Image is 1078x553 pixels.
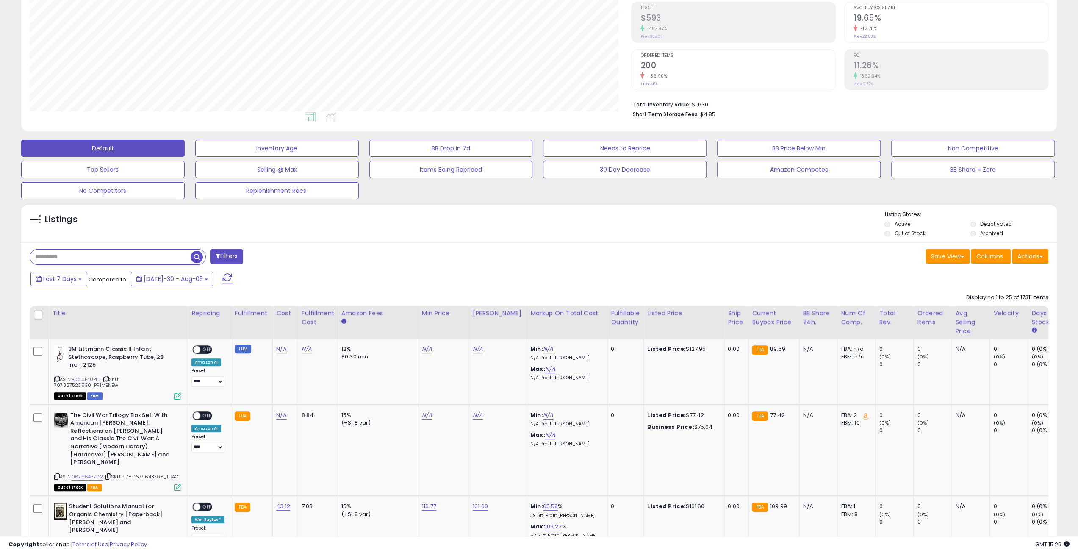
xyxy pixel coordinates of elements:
[54,345,66,362] img: 31O2dTW0beL._SL40_.jpg
[955,503,983,510] div: N/A
[644,73,667,79] small: -56.90%
[69,503,172,536] b: Student Solutions Manual for Organic Chemistry [Paperback] [PERSON_NAME] and [PERSON_NAME]
[971,249,1011,264] button: Columns
[191,434,224,453] div: Preset:
[530,441,601,447] p: N/A Profit [PERSON_NAME]
[894,230,925,237] label: Out of Stock
[52,309,184,318] div: Title
[854,13,1048,25] h2: 19.65%
[1031,345,1066,353] div: 0 (0%)
[530,309,604,318] div: Markup on Total Cost
[543,345,553,353] a: N/A
[54,484,86,491] span: All listings that are currently out of stock and unavailable for purchase on Amazon
[72,376,101,383] a: B000F4UP1U
[894,220,910,228] label: Active
[1031,327,1036,334] small: Days In Stock.
[803,345,831,353] div: N/A
[640,61,835,72] h2: 200
[1031,518,1066,526] div: 0 (0%)
[647,309,721,318] div: Listed Price
[45,214,78,225] h5: Listings
[54,392,86,400] span: All listings that are currently out of stock and unavailable for purchase on Amazon
[276,411,286,420] a: N/A
[993,511,1005,518] small: (0%)
[632,101,690,108] b: Total Inventory Value:
[473,411,483,420] a: N/A
[841,503,869,510] div: FBA: 1
[341,345,412,353] div: 12%
[54,345,181,399] div: ASIN:
[530,503,601,518] div: %
[879,503,913,510] div: 0
[728,345,742,353] div: 0.00
[422,502,436,511] a: 116.77
[1031,503,1066,510] div: 0 (0%)
[640,81,657,86] small: Prev: 464
[1031,420,1043,426] small: (0%)
[235,503,250,512] small: FBA
[879,411,913,419] div: 0
[640,13,835,25] h2: $593
[341,511,412,518] div: (+$1.8 var)
[144,275,203,283] span: [DATE]-30 - Aug-05
[955,345,983,353] div: N/A
[302,411,331,419] div: 8.84
[530,345,543,353] b: Min:
[891,161,1055,178] button: BB Share = Zero
[543,161,707,178] button: 30 Day Decrease
[770,411,785,419] span: 77.42
[770,345,785,353] span: 89.59
[131,272,213,286] button: [DATE]-30 - Aug-05
[21,182,185,199] button: No Competitors
[728,309,745,327] div: Ship Price
[717,140,881,157] button: BB Price Below Min
[632,111,698,118] b: Short Term Storage Fees:
[341,419,412,427] div: (+$1.8 var)
[191,368,224,387] div: Preset:
[803,503,831,510] div: N/A
[647,502,686,510] b: Listed Price:
[530,502,543,510] b: Min:
[752,345,768,355] small: FBA
[917,511,929,518] small: (0%)
[841,309,872,327] div: Num of Comp.
[341,411,412,419] div: 15%
[841,345,869,353] div: FBA: n/a
[54,411,181,490] div: ASIN:
[195,182,359,199] button: Replenishment Recs.
[917,345,951,353] div: 0
[980,220,1012,228] label: Deactivated
[917,361,951,368] div: 0
[879,353,891,360] small: (0%)
[473,309,523,318] div: [PERSON_NAME]
[647,411,718,419] div: $77.42
[530,411,543,419] b: Min:
[879,361,913,368] div: 0
[195,140,359,157] button: Inventory Age
[976,252,1003,261] span: Columns
[640,34,662,39] small: Prev: $38.07
[640,6,835,11] span: Profit
[854,81,873,86] small: Prev: 0.77%
[235,411,250,421] small: FBA
[369,161,533,178] button: Items Being Repriced
[54,376,119,389] span: | SKU: 707387523930_PRIMENEW
[993,411,1028,419] div: 0
[530,523,601,539] div: %
[917,353,929,360] small: (0%)
[891,140,1055,157] button: Non Competitive
[21,161,185,178] button: Top Sellers
[30,272,87,286] button: Last 7 Days
[879,420,891,426] small: (0%)
[195,161,359,178] button: Selling @ Max
[841,353,869,361] div: FBM: n/a
[530,355,601,361] p: N/A Profit [PERSON_NAME]
[89,275,127,283] span: Compared to:
[543,502,558,511] a: 65.58
[530,431,545,439] b: Max:
[276,309,294,318] div: Cost
[1031,411,1066,419] div: 0 (0%)
[770,502,787,510] span: 109.99
[854,53,1048,58] span: ROI
[993,353,1005,360] small: (0%)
